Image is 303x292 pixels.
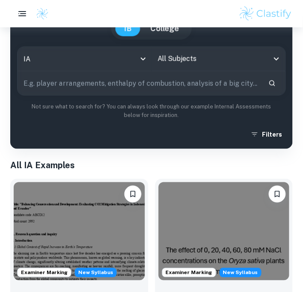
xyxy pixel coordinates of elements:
[271,53,282,65] button: Open
[75,268,117,277] div: Starting from the May 2026 session, the ESS IA requirements have changed. We created this exempla...
[220,268,262,277] div: Starting from the May 2026 session, the ESS IA requirements have changed. We created this exempla...
[36,7,49,20] img: Clastify logo
[269,186,286,203] button: Please log in to bookmark exemplars
[18,47,151,71] div: IA
[18,269,71,277] span: Examiner Marking
[249,127,286,142] button: Filters
[18,71,262,95] input: E.g. player arrangements, enthalpy of combustion, analysis of a big city...
[17,102,286,120] p: Not sure what to search for? You can always look through our example Internal Assessments below f...
[265,76,279,91] button: Search
[14,182,145,280] img: ESS IA example thumbnail: To what extent do CO2 emissions contribu
[159,182,290,280] img: ESS IA example thumbnail: To what extent do diPerent NaCl concentr
[238,5,293,22] img: Clastify logo
[10,159,293,172] h1: All IA Examples
[115,21,140,36] button: IB
[220,268,262,277] span: New Syllabus
[31,7,49,20] a: Clastify logo
[142,21,188,36] button: College
[162,269,216,277] span: Examiner Marking
[75,268,117,277] span: New Syllabus
[124,186,141,203] button: Please log in to bookmark exemplars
